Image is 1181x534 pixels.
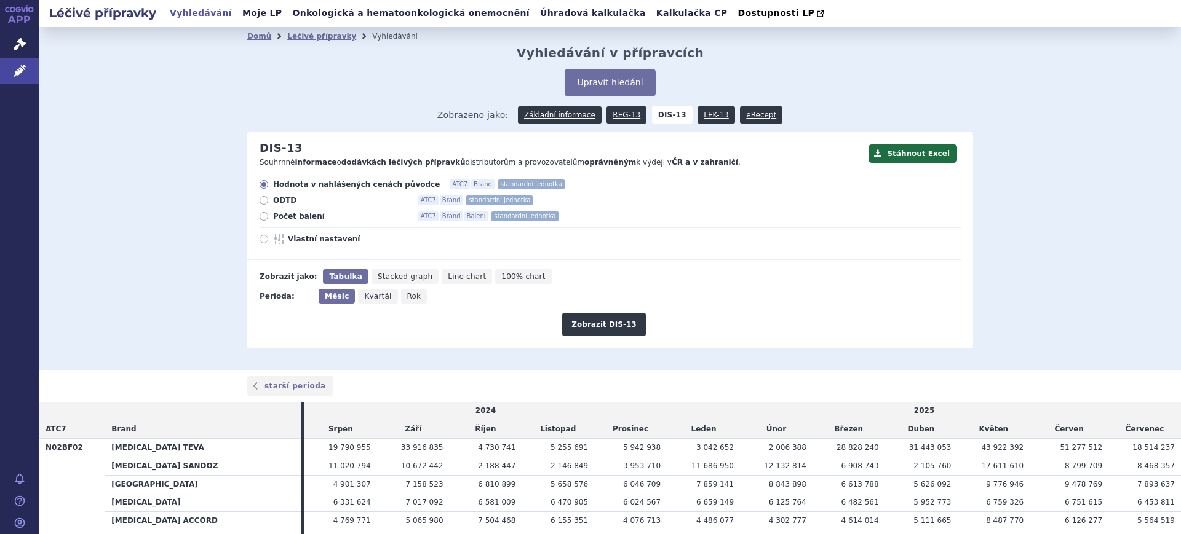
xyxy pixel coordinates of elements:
span: 18 514 237 [1132,443,1175,452]
span: 7 017 092 [405,498,443,506]
strong: dodávkách léčivých přípravků [341,158,466,167]
span: 5 255 691 [551,443,588,452]
span: 5 942 938 [623,443,661,452]
th: [MEDICAL_DATA] TEVA [105,438,301,457]
li: Vyhledávání [372,27,434,45]
a: LEK-13 [698,106,734,124]
span: 7 504 468 [478,516,515,525]
span: 6 751 615 [1065,498,1102,506]
span: 6 126 277 [1065,516,1102,525]
a: Základní informace [518,106,602,124]
span: 4 730 741 [478,443,515,452]
span: 100% chart [501,272,545,281]
span: 3 953 710 [623,461,661,470]
span: 6 125 764 [769,498,806,506]
span: Stacked graph [378,272,432,281]
span: 11 020 794 [328,461,371,470]
a: Domů [247,32,271,41]
h2: Vyhledávání v přípravcích [517,45,704,60]
th: [MEDICAL_DATA] ACCORD [105,512,301,530]
span: 6 908 743 [841,461,879,470]
td: Květen [957,420,1030,439]
span: Tabulka [329,272,362,281]
span: ATC7 [418,195,439,205]
span: 2 105 760 [913,461,951,470]
span: 6 331 624 [333,498,371,506]
span: 10 672 442 [401,461,443,470]
button: Upravit hledání [565,69,655,96]
span: 8 843 898 [769,480,806,489]
span: 6 470 905 [551,498,588,506]
h2: Léčivé přípravky [39,4,166,22]
td: 2024 [304,402,667,420]
span: Brand [440,211,463,221]
strong: oprávněným [584,158,636,167]
span: standardní jednotka [498,179,565,189]
span: 8 799 709 [1065,461,1102,470]
span: Rok [407,292,421,300]
span: 9 478 769 [1065,480,1102,489]
span: 11 686 950 [691,461,734,470]
span: 4 769 771 [333,516,371,525]
span: 5 111 665 [913,516,951,525]
td: 2025 [667,402,1181,420]
span: 3 042 652 [696,443,734,452]
td: Srpen [304,420,377,439]
strong: informace [295,158,337,167]
td: Listopad [522,420,594,439]
a: Kalkulačka CP [653,5,731,22]
span: 6 453 811 [1137,498,1175,506]
span: 17 611 610 [981,461,1024,470]
button: Zobrazit DIS-13 [562,313,645,336]
div: Perioda: [260,289,312,304]
span: ATC7 [450,179,470,189]
span: 6 759 326 [986,498,1024,506]
td: Leden [667,420,740,439]
th: [MEDICAL_DATA] [105,493,301,512]
span: Počet balení [273,211,408,221]
span: 5 564 519 [1137,516,1175,525]
td: Duben [885,420,958,439]
span: ATC7 [46,425,66,433]
a: Moje LP [239,5,285,22]
span: 4 076 713 [623,516,661,525]
strong: DIS-13 [652,106,693,124]
span: 6 024 567 [623,498,661,506]
span: 5 626 092 [913,480,951,489]
span: 6 155 351 [551,516,588,525]
strong: ČR a v zahraničí [672,158,738,167]
td: Červen [1030,420,1108,439]
td: Březen [813,420,885,439]
p: Souhrnné o distributorům a provozovatelům k výdeji v . [260,157,862,168]
span: Brand [111,425,136,433]
span: 9 776 946 [986,480,1024,489]
span: 31 443 053 [909,443,952,452]
h2: DIS-13 [260,141,303,155]
span: 33 916 835 [401,443,443,452]
span: 4 614 014 [841,516,879,525]
td: Prosinec [594,420,667,439]
span: 6 810 899 [478,480,515,489]
span: Line chart [448,272,486,281]
span: Zobrazeno jako: [437,106,509,124]
span: 51 277 512 [1060,443,1102,452]
span: 6 046 709 [623,480,661,489]
span: 7 158 523 [405,480,443,489]
span: 6 482 561 [841,498,879,506]
span: 6 659 149 [696,498,734,506]
a: REG-13 [606,106,646,124]
span: Dostupnosti LP [738,8,814,18]
span: 19 790 955 [328,443,371,452]
span: 6 581 009 [478,498,515,506]
span: ODTD [273,195,408,205]
span: 12 132 814 [764,461,806,470]
th: [MEDICAL_DATA] SANDOZ [105,457,301,475]
span: Hodnota v nahlášených cenách původce [273,179,440,189]
span: 4 486 077 [696,516,734,525]
a: Vyhledávání [166,5,236,22]
span: 5 952 773 [913,498,951,506]
span: 43 922 392 [981,443,1024,452]
span: standardní jednotka [491,211,558,221]
td: Únor [740,420,813,439]
span: 2 188 447 [478,461,515,470]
